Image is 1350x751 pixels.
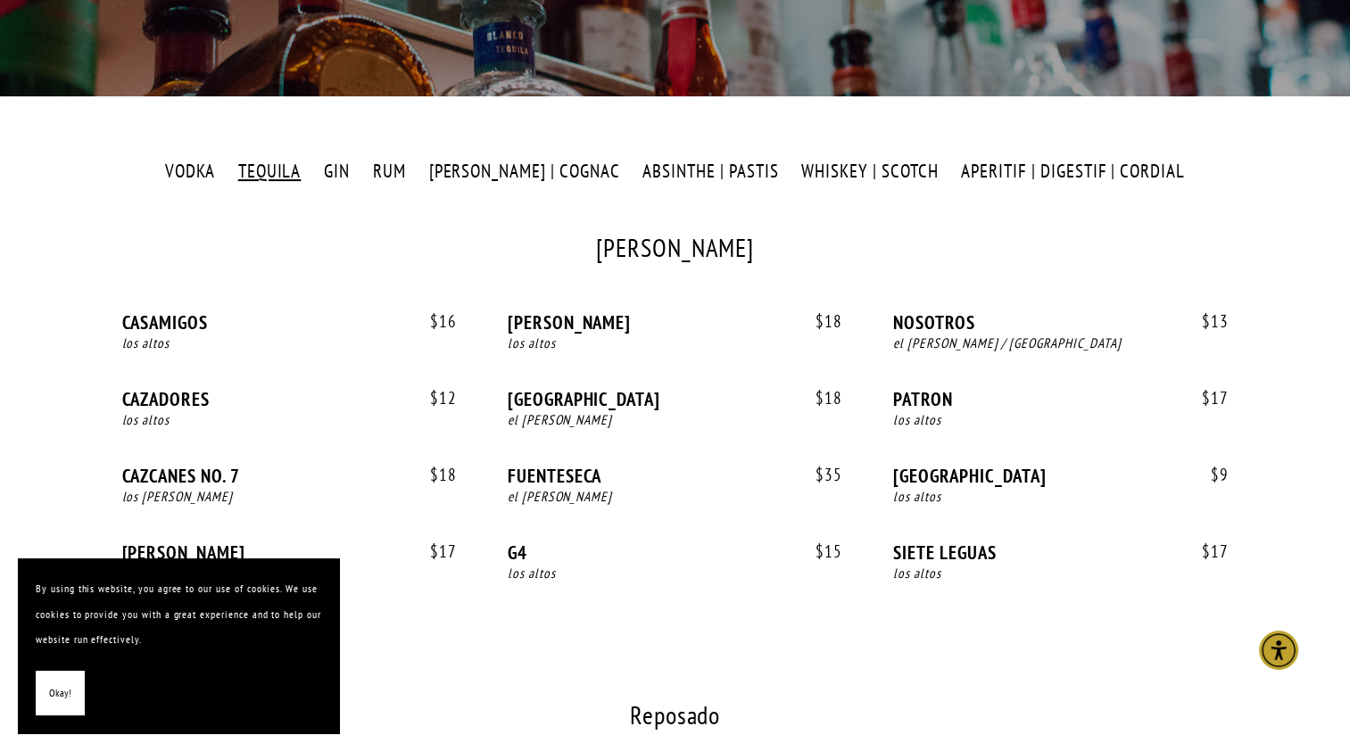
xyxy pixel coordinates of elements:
div: el [PERSON_NAME] [508,410,842,431]
span: 17 [412,541,457,562]
div: [GEOGRAPHIC_DATA] [893,465,1228,487]
div: los altos [122,334,457,354]
span: $ [1202,541,1211,562]
span: $ [816,387,824,409]
div: [PERSON_NAME] [122,235,1229,261]
label: GIN [315,159,360,185]
span: $ [430,464,439,485]
div: SIETE LEGUAS [893,541,1228,564]
div: los [PERSON_NAME] [122,487,457,508]
div: los altos [893,564,1228,584]
span: 16 [412,311,457,332]
div: [PERSON_NAME] [122,541,457,564]
label: TEQUILA [228,159,311,185]
span: $ [816,541,824,562]
section: Cookie banner [18,558,339,733]
span: 18 [412,465,457,485]
span: 35 [798,465,842,485]
label: ABSINTHE | PASTIS [634,159,788,185]
span: 18 [798,388,842,409]
div: los altos [893,487,1228,508]
span: $ [430,387,439,409]
label: [PERSON_NAME] | COGNAC [419,159,629,185]
span: 18 [798,311,842,332]
div: Accessibility Menu [1259,631,1298,670]
div: [GEOGRAPHIC_DATA] [508,388,842,410]
button: Okay! [36,671,85,716]
span: $ [1211,464,1220,485]
span: $ [816,310,824,332]
div: CAZADORES [122,388,457,410]
span: Okay! [49,681,71,706]
p: By using this website, you agree to our use of cookies. We use cookies to provide you with a grea... [36,576,321,653]
span: 12 [412,388,457,409]
div: los altos [508,334,842,354]
div: los altos [893,410,1228,431]
label: RUM [363,159,415,185]
div: CASAMIGOS [122,311,457,334]
div: [PERSON_NAME] [508,311,842,334]
span: 9 [1193,465,1229,485]
span: $ [816,464,824,485]
div: PATRON [893,388,1228,410]
span: $ [1202,387,1211,409]
div: Reposado [122,703,1229,729]
span: $ [430,541,439,562]
div: CAZCANES NO. 7 [122,465,457,487]
div: los altos [122,410,457,431]
span: $ [430,310,439,332]
div: NOSOTROS [893,311,1228,334]
span: $ [1202,310,1211,332]
span: 17 [1184,388,1229,409]
label: WHISKEY | SCOTCH [792,159,948,185]
div: el [PERSON_NAME] / [GEOGRAPHIC_DATA] [893,334,1228,354]
span: 17 [1184,541,1229,562]
span: 13 [1184,311,1229,332]
div: FUENTESECA [508,465,842,487]
div: el [PERSON_NAME] [508,487,842,508]
span: 15 [798,541,842,562]
label: APERITIF | DIGESTIF | CORDIAL [952,159,1194,185]
div: los altos [508,564,842,584]
div: G4 [508,541,842,564]
label: VODKA [156,159,225,185]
